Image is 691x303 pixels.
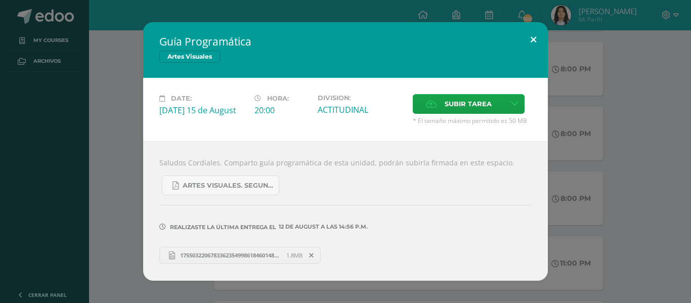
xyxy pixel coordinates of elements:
label: Division: [318,94,405,102]
span: * El tamaño máximo permitido es 50 MB [413,116,532,125]
div: Saludos Cordiales. Comparto guía programática de esta unidad, podrán subirla firmada en este espa... [143,141,548,280]
span: 1.8MB [286,251,303,259]
span: Artes Visuales. Segundo básico..pdf [183,182,274,190]
div: ACTITUDINAL [318,104,405,115]
span: Date: [171,95,192,102]
span: Remover entrega [303,250,320,261]
span: Subir tarea [445,95,492,113]
a: Artes Visuales. Segundo básico..pdf [162,176,279,195]
span: Artes Visuales [159,51,220,63]
h2: Guía Programática [159,34,532,49]
span: Realizaste la última entrega el [170,224,276,231]
div: 20:00 [254,105,310,116]
a: 17550322067833623549986184601480.jpg 1.8MB [159,247,321,264]
span: 17550322067833623549986184601480.jpg [175,251,286,259]
span: Hora: [267,95,289,102]
button: Close (Esc) [519,22,548,57]
div: [DATE] 15 de August [159,105,246,116]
